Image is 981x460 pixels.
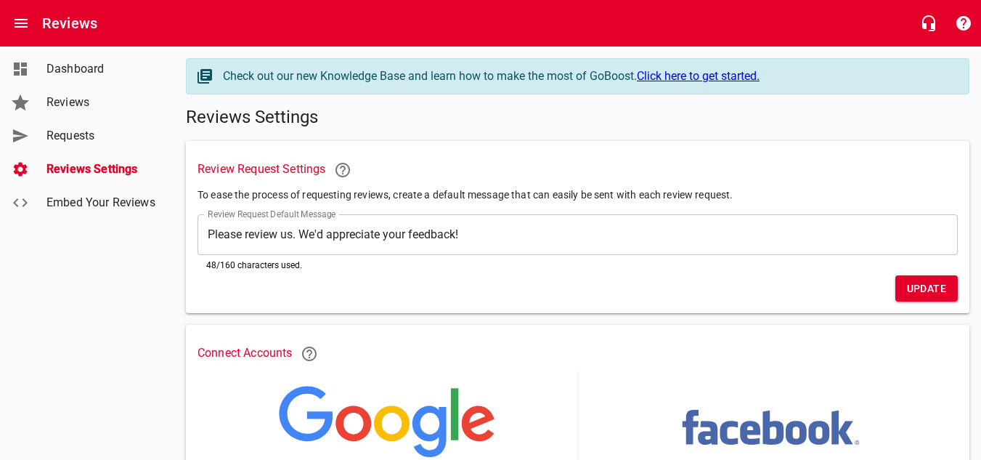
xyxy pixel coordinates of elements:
[186,106,969,129] h5: Reviews Settings
[4,6,38,41] button: Open drawer
[42,12,97,35] h6: Reviews
[223,68,954,85] div: Check out our new Knowledge Base and learn how to make the most of GoBoost.
[895,275,958,302] button: Update
[907,280,946,298] span: Update
[637,69,760,83] a: Click here to get started.
[198,336,958,371] h6: Connect Accounts
[46,60,157,78] span: Dashboard
[46,94,157,111] span: Reviews
[46,127,157,145] span: Requests
[292,336,327,371] a: Learn more about connecting Google and Facebook to Reviews
[198,153,958,187] h6: Review Request Settings
[325,153,360,187] a: Learn more about requesting reviews
[208,227,948,241] textarea: Please review us. We'd appreciate your feedback!
[46,194,157,211] span: Embed Your Reviews
[206,260,302,270] span: 48 /160 characters used.
[946,6,981,41] button: Support Portal
[198,187,958,203] p: To ease the process of requesting reviews, create a default message that can easily be sent with ...
[46,161,157,178] span: Reviews Settings
[911,6,946,41] button: Live Chat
